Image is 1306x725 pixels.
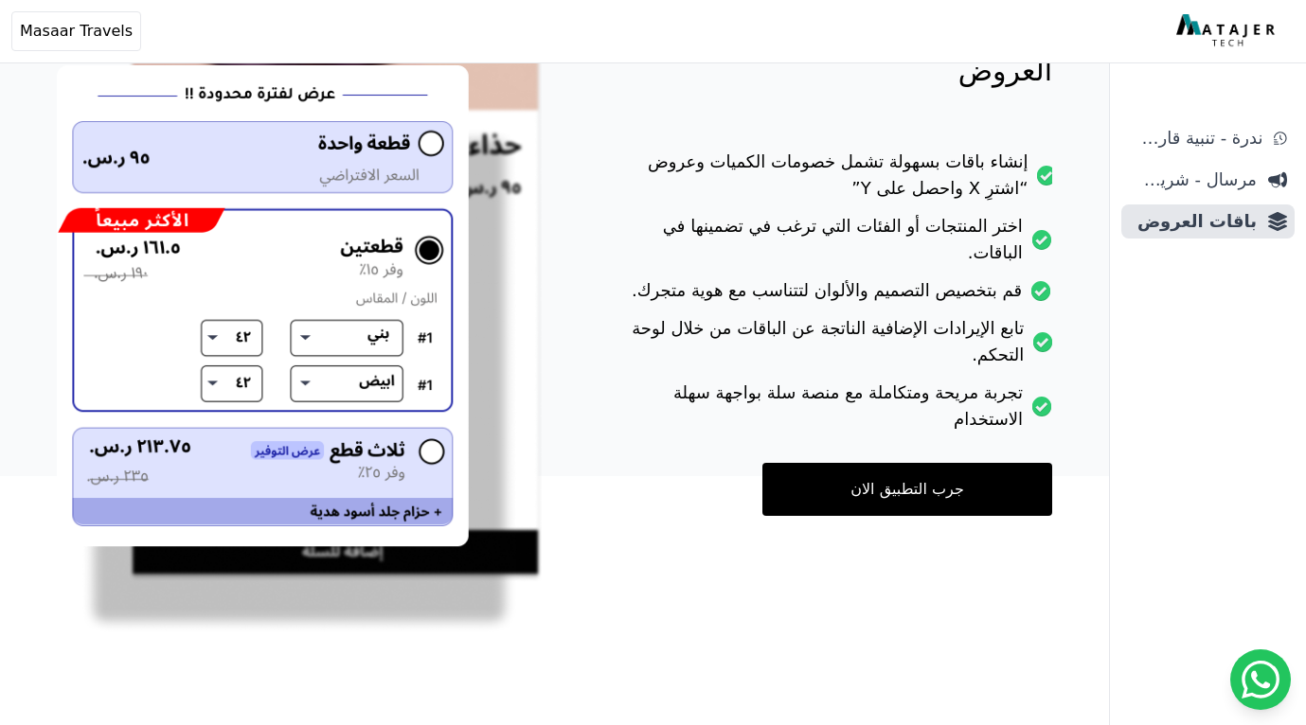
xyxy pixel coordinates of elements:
[617,277,1052,315] li: قم بتخصيص التصميم والألوان لتتناسب مع هوية متجرك.
[11,11,141,51] button: Masaar Travels
[1176,14,1279,48] img: MatajerTech Logo
[617,213,1052,277] li: اختر المنتجات أو الفئات التي ترغب في تضمينها في الباقات.
[1129,125,1262,151] span: ندرة - تنبية قارب علي النفاذ
[1129,167,1257,193] span: مرسال - شريط دعاية
[617,315,1052,380] li: تابع الإيرادات الإضافية الناتجة عن الباقات من خلال لوحة التحكم.
[617,380,1052,444] li: تجربة مريحة ومتكاملة مع منصة سلة بواجهة سهلة الاستخدام
[20,20,133,43] span: Masaar Travels
[617,149,1052,213] li: إنشاء باقات بسهولة تشمل خصومات الكميات وعروض “اشترِ X واحصل على Y”
[1129,208,1257,235] span: باقات العروض
[762,463,1052,516] a: جرب التطبيق الان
